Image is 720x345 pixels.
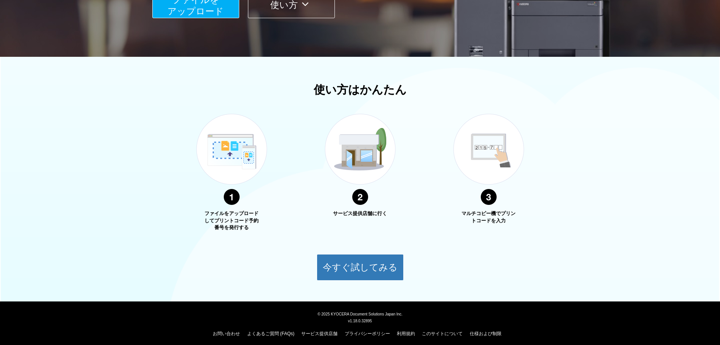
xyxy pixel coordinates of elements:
[213,331,240,336] a: お問い合わせ
[345,331,390,336] a: プライバシーポリシー
[247,331,294,336] a: よくあるご質問 (FAQs)
[422,331,463,336] a: このサイトについて
[317,254,404,281] button: 今すぐ試してみる
[203,210,260,231] p: ファイルをアップロードしてプリントコード予約番号を発行する
[317,311,403,316] span: © 2025 KYOCERA Document Solutions Japan Inc.
[301,331,338,336] a: サービス提供店舗
[397,331,415,336] a: 利用規約
[348,318,372,323] span: v1.18.0.32895
[332,210,389,217] p: サービス提供店舗に行く
[470,331,502,336] a: 仕様および制限
[460,210,517,224] p: マルチコピー機でプリントコードを入力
